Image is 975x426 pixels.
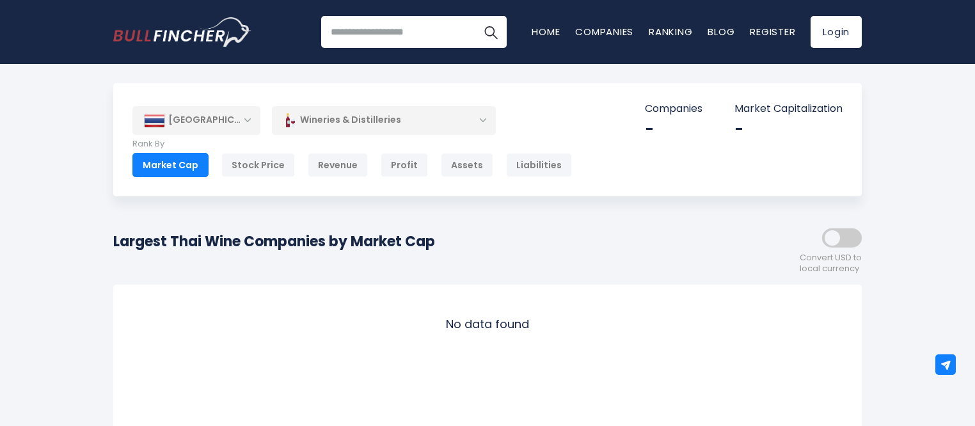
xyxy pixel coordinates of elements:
[475,16,507,48] button: Search
[811,16,862,48] a: Login
[381,153,428,177] div: Profit
[734,102,843,116] p: Market Capitalization
[645,102,702,116] p: Companies
[800,253,862,274] span: Convert USD to local currency
[113,17,251,47] a: Go to homepage
[532,25,560,38] a: Home
[132,153,209,177] div: Market Cap
[750,25,795,38] a: Register
[645,119,702,139] div: -
[132,139,572,150] p: Rank By
[132,106,260,134] div: [GEOGRAPHIC_DATA]
[132,304,843,344] div: No data found
[708,25,734,38] a: Blog
[506,153,572,177] div: Liabilities
[272,106,496,135] div: Wineries & Distilleries
[113,231,435,252] h1: Largest Thai Wine Companies by Market Cap
[113,17,251,47] img: Bullfincher logo
[308,153,368,177] div: Revenue
[649,25,692,38] a: Ranking
[221,153,295,177] div: Stock Price
[441,153,493,177] div: Assets
[575,25,633,38] a: Companies
[734,119,843,139] div: -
